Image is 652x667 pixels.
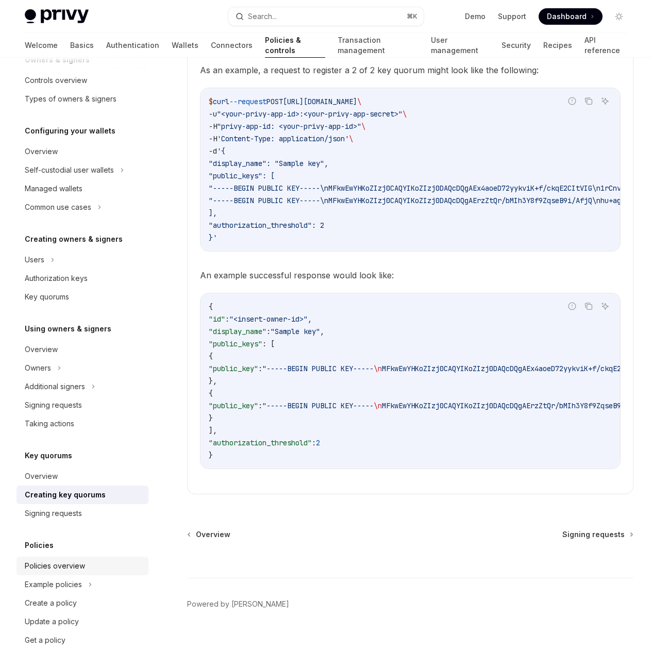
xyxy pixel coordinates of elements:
span: \ [349,134,353,143]
span: : [ [262,339,275,348]
span: } [209,451,213,460]
a: Signing requests [16,504,148,523]
div: Types of owners & signers [25,93,116,105]
span: As an example, a request to register a 2 of 2 key quorum might look like the following: [200,63,621,77]
span: } [209,413,213,423]
button: Copy the contents from the code block [582,299,595,313]
span: 'Content-Type: application/json' [217,134,349,143]
div: Common use cases [25,201,91,213]
span: Signing requests [562,529,625,540]
span: "public_keys": [ [209,171,275,180]
span: "id" [209,314,225,324]
a: Types of owners & signers [16,90,148,108]
span: "authorization_threshold" [209,438,312,447]
span: ], [209,426,217,435]
span: }, [209,376,217,386]
h5: Key quorums [25,449,72,462]
span: POST [266,97,283,106]
span: An example successful response would look like: [200,268,621,282]
a: Connectors [211,33,253,58]
a: Recipes [543,33,572,58]
span: }' [209,233,217,242]
div: Signing requests [25,507,82,520]
div: Creating key quorums [25,489,106,501]
a: Support [498,11,526,22]
div: Key quorums [25,291,69,303]
a: Dashboard [539,8,603,25]
div: Example policies [25,578,82,591]
span: \n [374,401,382,410]
span: : [258,364,262,373]
span: -H [209,134,217,143]
span: 2 [316,438,320,447]
span: "public_key" [209,364,258,373]
span: --request [229,97,266,106]
span: "display_name" [209,327,266,336]
span: { [209,352,213,361]
div: Update a policy [25,615,79,628]
span: \ [361,122,365,131]
span: : [312,438,316,447]
span: [URL][DOMAIN_NAME] [283,97,357,106]
a: Overview [188,529,230,540]
a: API reference [584,33,627,58]
span: { [209,389,213,398]
span: Dashboard [547,11,587,22]
span: "authorization_threshold": 2 [209,221,324,230]
span: "display_name": "Sample key", [209,159,328,168]
span: "privy-app-id: <your-privy-app-id>" [217,122,361,131]
h5: Configuring your wallets [25,125,115,137]
h5: Policies [25,539,54,552]
a: Creating key quorums [16,486,148,504]
a: Welcome [25,33,58,58]
span: -d [209,146,217,156]
a: Basics [70,33,94,58]
a: User management [431,33,489,58]
a: Create a policy [16,594,148,612]
div: Create a policy [25,597,77,609]
h5: Creating owners & signers [25,233,123,245]
div: Signing requests [25,399,82,411]
a: Overview [16,340,148,359]
a: Wallets [172,33,198,58]
div: Policies overview [25,560,85,572]
a: Transaction management [338,33,419,58]
span: $ [209,97,213,106]
button: Copy the contents from the code block [582,94,595,108]
img: light logo [25,9,89,24]
span: : [225,314,229,324]
span: '{ [217,146,225,156]
a: Security [501,33,531,58]
a: Powered by [PERSON_NAME] [187,599,289,609]
span: ⌘ K [407,12,417,21]
span: : [266,327,271,336]
span: MFkwEwYHKoZIzj0CAQYIKoZIzj0DAQcDQgAErzZtQr/bMIh3Y8f9ZqseB9i/AfjQ [382,401,646,410]
span: "-----BEGIN PUBLIC KEY----- [262,401,374,410]
a: Signing requests [562,529,632,540]
button: Report incorrect code [565,299,579,313]
div: Additional signers [25,380,85,393]
a: Key quorums [16,288,148,306]
a: Managed wallets [16,179,148,198]
button: Toggle dark mode [611,8,627,25]
span: \ [403,109,407,119]
span: "<your-privy-app-id>:<your-privy-app-secret>" [217,109,403,119]
div: Overview [25,343,58,356]
div: Authorization keys [25,272,88,285]
span: -H [209,122,217,131]
div: Managed wallets [25,182,82,195]
span: "Sample key" [271,327,320,336]
span: : [258,401,262,410]
span: "<insert-owner-id>" [229,314,308,324]
a: Demo [465,11,486,22]
div: Controls overview [25,74,87,87]
span: curl [213,97,229,106]
a: Signing requests [16,396,148,414]
a: Policies overview [16,557,148,575]
a: Taking actions [16,414,148,433]
span: "-----BEGIN PUBLIC KEY----- [262,364,374,373]
div: Owners [25,362,51,374]
span: \ [357,97,361,106]
button: Ask AI [598,299,612,313]
span: ], [209,208,217,218]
